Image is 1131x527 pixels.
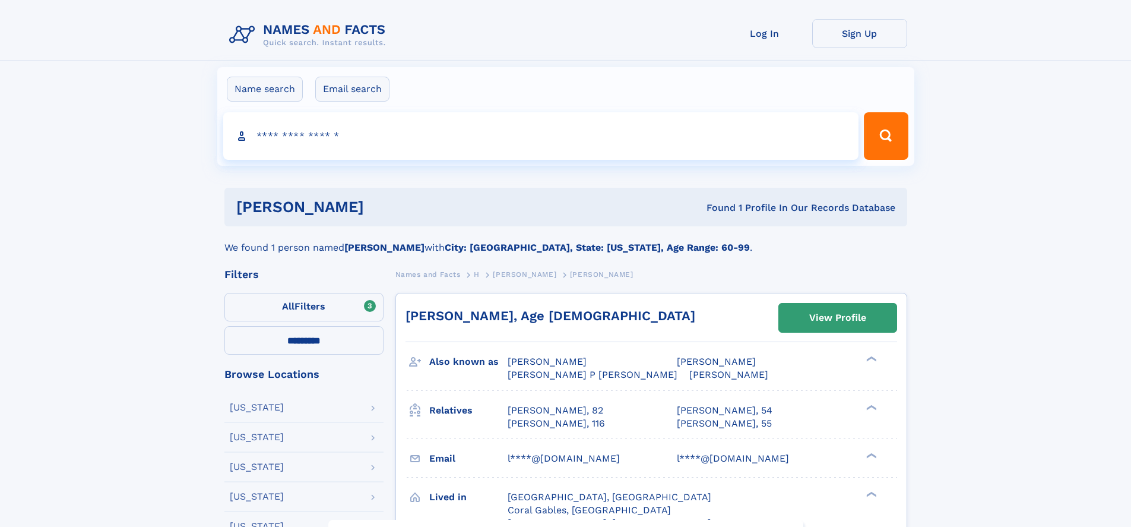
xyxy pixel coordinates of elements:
[493,267,556,282] a: [PERSON_NAME]
[395,267,461,282] a: Names and Facts
[405,308,695,323] a: [PERSON_NAME], Age [DEMOGRAPHIC_DATA]
[429,352,508,372] h3: Also known as
[864,112,908,160] button: Search Button
[474,267,480,282] a: H
[508,369,677,380] span: [PERSON_NAME] P [PERSON_NAME]
[344,242,424,253] b: [PERSON_NAME]
[230,403,284,412] div: [US_STATE]
[689,369,768,380] span: [PERSON_NAME]
[508,356,587,367] span: [PERSON_NAME]
[809,304,866,332] div: View Profile
[493,270,556,279] span: [PERSON_NAME]
[863,355,877,363] div: ❯
[227,77,303,102] label: Name search
[224,269,384,280] div: Filters
[230,492,284,501] div: [US_STATE]
[779,304,896,332] a: View Profile
[508,417,605,430] a: [PERSON_NAME], 116
[570,270,633,279] span: [PERSON_NAME]
[224,19,395,51] img: Logo Names and Facts
[282,301,294,312] span: All
[429,487,508,507] h3: Lived in
[224,226,907,255] div: We found 1 person named with .
[445,242,750,253] b: City: [GEOGRAPHIC_DATA], State: [US_STATE], Age Range: 60-99
[863,452,877,459] div: ❯
[812,19,907,48] a: Sign Up
[535,201,895,214] div: Found 1 Profile In Our Records Database
[474,270,480,279] span: H
[429,449,508,469] h3: Email
[863,403,877,411] div: ❯
[508,404,603,417] a: [PERSON_NAME], 82
[224,369,384,380] div: Browse Locations
[677,404,772,417] a: [PERSON_NAME], 54
[863,490,877,498] div: ❯
[315,77,389,102] label: Email search
[230,433,284,442] div: [US_STATE]
[230,462,284,472] div: [US_STATE]
[236,200,536,214] h1: [PERSON_NAME]
[717,19,812,48] a: Log In
[508,504,671,516] span: Coral Gables, [GEOGRAPHIC_DATA]
[429,400,508,421] h3: Relatives
[677,356,756,367] span: [PERSON_NAME]
[677,417,772,430] a: [PERSON_NAME], 55
[508,491,711,503] span: [GEOGRAPHIC_DATA], [GEOGRAPHIC_DATA]
[223,112,859,160] input: search input
[224,293,384,321] label: Filters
